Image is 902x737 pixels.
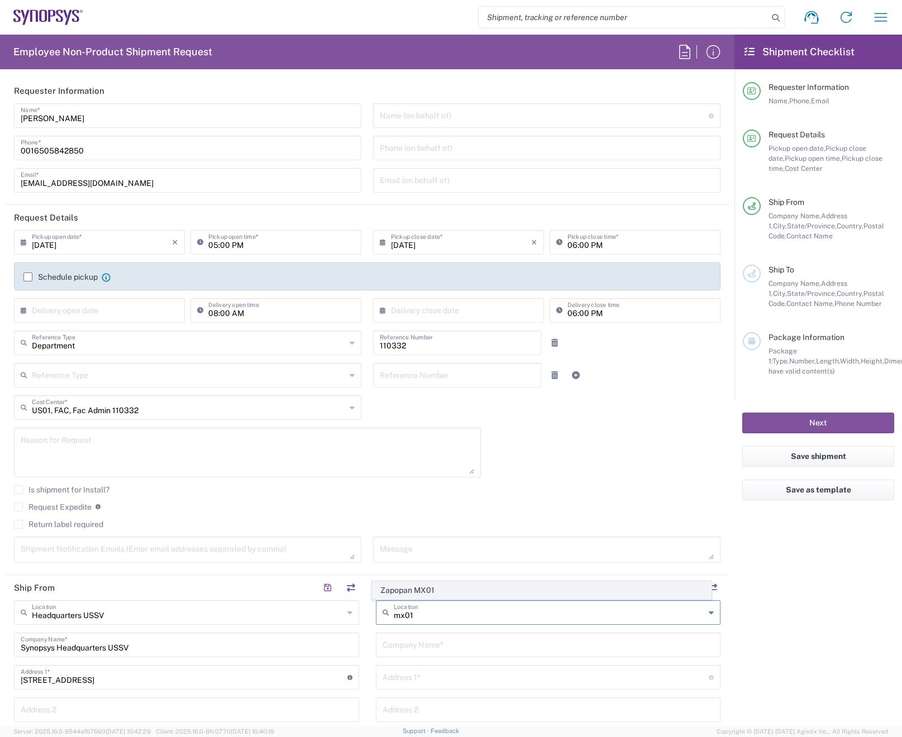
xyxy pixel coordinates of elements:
[13,45,212,59] h2: Employee Non-Product Shipment Request
[13,728,151,735] span: Server: 2025.16.0-9544af67660
[568,367,584,383] a: Add Reference
[14,485,109,494] label: Is shipment for Install?
[106,728,151,735] span: [DATE] 10:42:29
[14,502,92,511] label: Request Expedite
[769,212,821,220] span: Company Name,
[769,198,804,207] span: Ship From
[717,726,889,736] span: Copyright © [DATE]-[DATE] Agistix Inc., All Rights Reserved
[789,357,816,365] span: Number,
[769,347,797,365] span: Package 1:
[431,728,459,734] a: Feedback
[816,357,840,365] span: Length,
[231,728,274,735] span: [DATE] 10:40:19
[547,367,562,383] a: Remove Reference
[773,289,787,298] span: City,
[742,413,894,433] button: Next
[837,222,863,230] span: Country,
[23,272,98,281] label: Schedule pickup
[787,289,837,298] span: State/Province,
[14,520,103,529] label: Return label required
[14,212,78,223] h2: Request Details
[861,357,884,365] span: Height,
[479,7,768,28] input: Shipment, tracking or reference number
[373,582,711,599] span: Zapopan MX01
[785,164,823,173] span: Cost Center
[834,299,882,308] span: Phone Number
[531,233,537,251] i: ×
[769,144,825,152] span: Pickup open date,
[403,728,431,734] a: Support
[840,357,861,365] span: Width,
[789,97,811,105] span: Phone,
[785,154,842,162] span: Pickup open time,
[769,83,849,92] span: Requester Information
[811,97,829,105] span: Email
[547,335,562,351] a: Remove Reference
[744,45,855,59] h2: Shipment Checklist
[769,97,789,105] span: Name,
[742,480,894,500] button: Save as template
[786,299,834,308] span: Contact Name,
[837,289,863,298] span: Country,
[172,233,178,251] i: ×
[772,357,789,365] span: Type,
[769,279,821,288] span: Company Name,
[769,265,794,274] span: Ship To
[773,222,787,230] span: City,
[786,232,833,240] span: Contact Name
[14,85,104,97] h2: Requester Information
[787,222,837,230] span: State/Province,
[769,130,825,139] span: Request Details
[156,728,274,735] span: Client: 2025.16.0-8fc0770
[14,582,55,594] h2: Ship From
[769,333,844,342] span: Package Information
[742,446,894,467] button: Save shipment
